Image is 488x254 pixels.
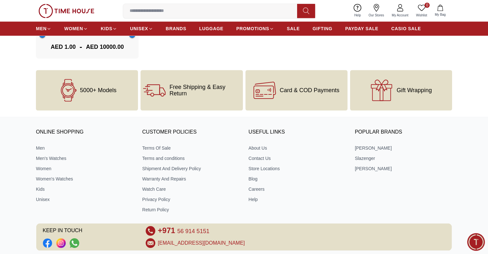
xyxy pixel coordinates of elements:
[142,186,239,192] a: Watch Care
[355,155,452,162] a: Slazenger
[36,127,133,137] h3: ONLINE SHOPPING
[287,23,300,34] a: SALE
[36,25,47,32] span: MEN
[355,145,452,151] a: [PERSON_NAME]
[432,12,448,17] span: My Bag
[199,23,224,34] a: LUGGAGE
[350,3,365,19] a: Help
[352,13,364,18] span: Help
[249,127,346,137] h3: USEFUL LINKS
[166,25,186,32] span: BRANDS
[397,87,432,93] span: Gift Wrapping
[51,42,76,51] span: AED 1.00
[236,23,274,34] a: PROMOTIONS
[142,127,239,137] h3: CUSTOMER POLICIES
[391,23,421,34] a: CASIO SALE
[36,186,133,192] a: Kids
[355,127,452,137] h3: Popular Brands
[158,239,245,247] a: [EMAIL_ADDRESS][DOMAIN_NAME]
[36,145,133,151] a: Men
[39,4,94,18] img: ...
[412,3,431,19] a: 0Wishlist
[366,13,387,18] span: Our Stores
[43,238,52,248] li: Facebook
[249,165,346,172] a: Store Locations
[70,238,79,248] a: Social Link
[158,226,210,236] a: +971 56 914 5151
[287,25,300,32] span: SALE
[177,228,209,234] span: 56 914 5151
[199,25,224,32] span: LUGGAGE
[355,165,452,172] a: [PERSON_NAME]
[101,25,112,32] span: KIDS
[166,23,186,34] a: BRANDS
[391,25,421,32] span: CASIO SALE
[142,155,239,162] a: Terms and conditions
[414,13,430,18] span: Wishlist
[236,25,269,32] span: PROMOTIONS
[64,23,88,34] a: WOMEN
[365,3,388,19] a: Our Stores
[249,186,346,192] a: Careers
[424,3,430,8] span: 0
[43,238,52,248] a: Social Link
[345,23,378,34] a: PAYDAY SALE
[312,25,332,32] span: GIFTING
[280,87,339,93] span: Card & COD Payments
[142,176,239,182] a: Warranty And Repairs
[86,42,124,51] span: AED 10000.00
[249,176,346,182] a: Blog
[36,23,51,34] a: MEN
[467,233,485,251] div: Chat Widget
[36,176,133,182] a: Women's Watches
[249,196,346,203] a: Help
[431,3,449,18] button: My Bag
[249,145,346,151] a: About Us
[142,206,239,213] a: Return Policy
[389,13,411,18] span: My Account
[345,25,378,32] span: PAYDAY SALE
[130,23,153,34] a: UNISEX
[101,23,117,34] a: KIDS
[142,196,239,203] a: Privacy Policy
[43,226,137,236] span: KEEP IN TOUCH
[64,25,83,32] span: WOMEN
[312,23,332,34] a: GIFTING
[36,165,133,172] a: Women
[130,25,148,32] span: UNISEX
[80,87,116,93] span: 5000+ Models
[56,238,66,248] a: Social Link
[36,155,133,162] a: Men's Watches
[36,196,133,203] a: Unisex
[76,42,86,52] span: -
[142,145,239,151] a: Terms Of Sale
[142,165,239,172] a: Shipment And Delivery Policy
[169,84,240,97] span: Free Shipping & Easy Return
[249,155,346,162] a: Contact Us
